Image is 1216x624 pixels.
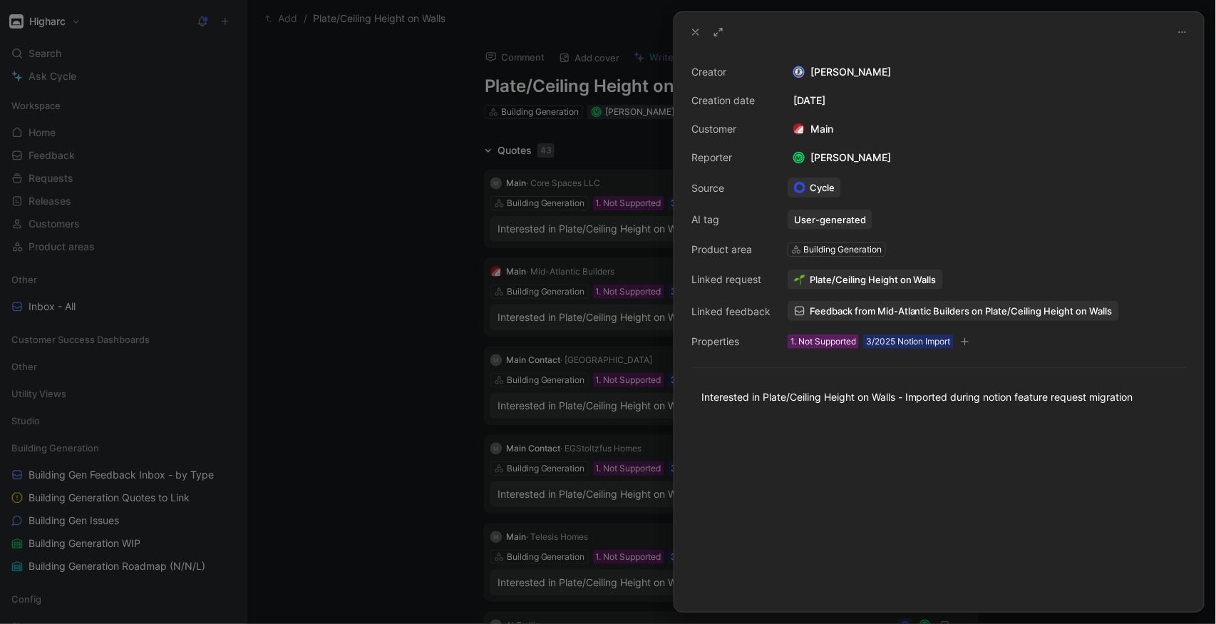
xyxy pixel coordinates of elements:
div: Creator [691,63,771,81]
div: Interested in Plate/Ceiling Height on Walls - Imported during notion feature request migration [701,389,1177,404]
div: [PERSON_NAME] [788,149,897,166]
div: [PERSON_NAME] [788,63,1187,81]
div: Reporter [691,149,771,166]
span: Feedback from Mid-Atlantic Builders on Plate/Ceiling Height on Walls [810,305,1113,317]
div: Linked feedback [691,303,771,320]
div: 3/2025 Notion Import [866,334,951,349]
img: logo [793,123,805,135]
div: Building Generation [804,242,882,257]
button: 🌱Plate/Ceiling Height on Walls [788,270,943,290]
div: Properties [691,333,771,350]
a: Cycle [788,178,841,198]
div: 1. Not Supported [790,334,856,349]
span: Plate/Ceiling Height on Walls [810,273,937,286]
img: avatar [795,68,804,77]
div: M [795,153,804,163]
a: Feedback from Mid-Atlantic Builders on Plate/Ceiling Height on Walls [788,301,1119,321]
div: Main [788,121,839,138]
div: [DATE] [788,92,1187,109]
div: AI tag [691,211,771,228]
div: Linked request [691,271,771,288]
div: Creation date [691,92,771,109]
div: Customer [691,121,771,138]
div: User-generated [794,213,866,226]
div: Source [691,180,771,197]
div: Product area [691,241,771,258]
img: 🌱 [794,274,805,285]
